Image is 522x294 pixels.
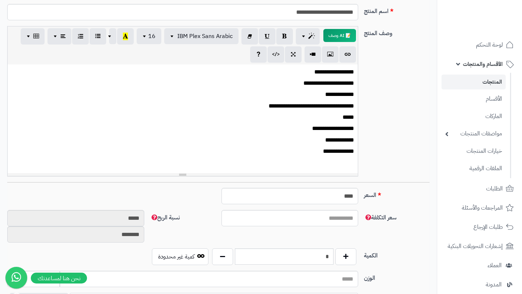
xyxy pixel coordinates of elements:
span: IBM Plex Sans Arabic [177,32,233,41]
a: طلبات الإرجاع [442,218,518,236]
span: سعر التكلفة [364,213,397,222]
span: نسبة الربح [150,213,180,222]
button: IBM Plex Sans Arabic [164,28,239,44]
a: لوحة التحكم [442,36,518,54]
a: خيارات المنتجات [442,143,506,159]
button: 16 [137,28,161,44]
a: الطلبات [442,180,518,197]
a: المدونة [442,276,518,293]
a: المنتجات [442,75,506,89]
a: المراجعات والأسئلة [442,199,518,217]
label: الكمية [361,248,432,260]
span: الطلبات [486,184,503,194]
button: 📝 AI وصف [323,29,356,42]
span: طلبات الإرجاع [473,222,503,232]
a: مواصفات المنتجات [442,126,506,142]
span: العملاء [488,260,502,270]
span: الأقسام والمنتجات [463,59,503,69]
span: 16 [148,32,156,41]
label: اسم المنتج [361,4,432,16]
span: المراجعات والأسئلة [462,203,503,213]
span: إشعارات التحويلات البنكية [448,241,503,251]
a: إشعارات التحويلات البنكية [442,238,518,255]
a: الأقسام [442,91,506,107]
a: الملفات الرقمية [442,161,506,176]
span: لوحة التحكم [476,40,503,50]
label: السعر [361,188,432,199]
a: العملاء [442,257,518,274]
label: وصف المنتج [361,26,432,38]
label: الوزن [361,271,432,282]
a: الماركات [442,109,506,124]
span: المدونة [486,280,502,290]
